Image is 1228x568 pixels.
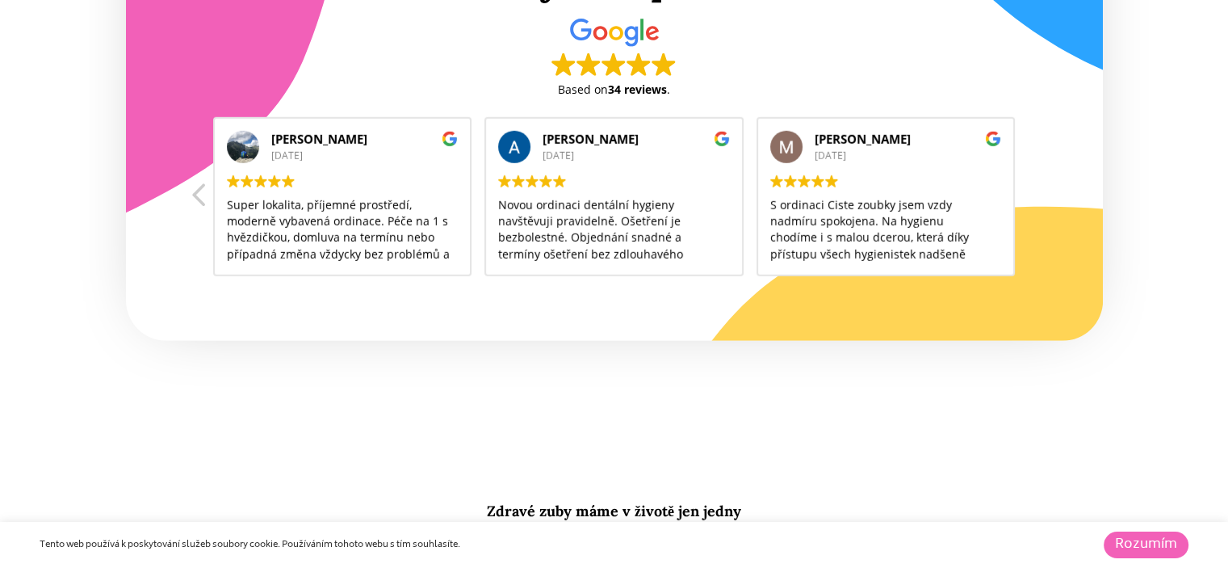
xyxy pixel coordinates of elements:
[1104,532,1188,558] a: Rozumím
[543,149,730,163] div: [DATE]
[770,197,1002,263] div: S ordinaci Ciste zoubky jsem vzdy nadmíru spokojena. Na hygienu chodíme i s malou dcerou, která d...
[227,131,259,163] img: Adam Polášek
[608,82,667,97] strong: 34 reviews
[269,503,959,520] h6: Zdravé zuby máme v životě jen jedny
[770,131,803,163] img: Markéta Hálová
[543,131,730,148] div: [PERSON_NAME]
[570,19,659,47] img: Google
[558,82,670,98] span: Based on .
[40,538,844,553] div: Tento web používá k poskytování služeb soubory cookie. Používáním tohoto webu s tím souhlasíte.
[227,197,459,263] div: Super lokalita, příjemné prostředí, moderně vybavená ordinace. Péče na 1 s hvězdičkou, domluva na...
[815,149,1002,163] div: [DATE]
[498,131,530,163] img: Arnošt Bezouška
[271,131,459,148] div: [PERSON_NAME]
[498,197,730,263] div: Novou ordinaci dentální hygieny navštěvuji pravidelně. Ošetření je bezbolestné. Objednání snadné ...
[271,149,459,163] div: [DATE]
[815,131,1002,148] div: [PERSON_NAME]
